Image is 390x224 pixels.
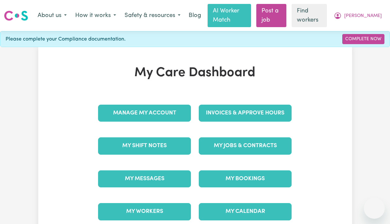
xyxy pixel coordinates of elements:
a: Post a job [256,4,286,27]
a: My Jobs & Contracts [199,137,292,154]
button: About us [33,9,71,23]
h1: My Care Dashboard [94,65,296,81]
a: My Messages [98,170,191,187]
a: My Calendar [199,203,292,220]
a: Careseekers logo [4,8,28,23]
button: How it works [71,9,120,23]
a: AI Worker Match [208,4,251,27]
a: Invoices & Approve Hours [199,105,292,122]
span: Please complete your Compliance documentation. [6,35,126,43]
a: My Shift Notes [98,137,191,154]
a: My Bookings [199,170,292,187]
img: Careseekers logo [4,10,28,22]
a: Blog [185,9,205,23]
a: My Workers [98,203,191,220]
a: Complete Now [342,34,384,44]
a: Find workers [292,4,327,27]
button: Safety & resources [120,9,185,23]
iframe: Button to launch messaging window [364,198,385,219]
button: My Account [330,9,386,23]
a: Manage My Account [98,105,191,122]
span: [PERSON_NAME] [344,12,382,20]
